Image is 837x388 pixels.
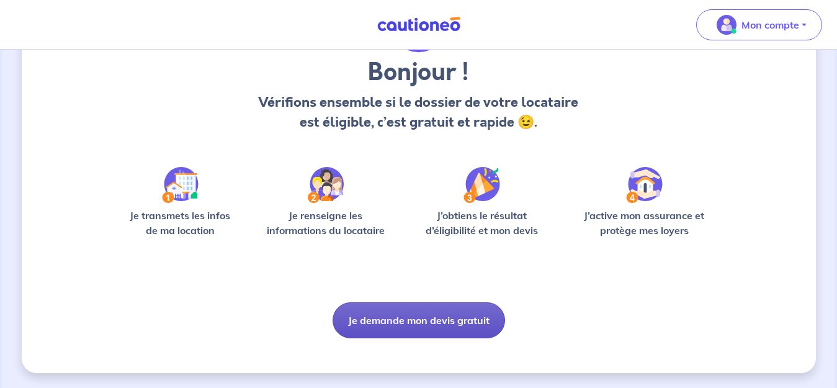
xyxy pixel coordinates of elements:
[308,167,344,203] img: /static/c0a346edaed446bb123850d2d04ad552/Step-2.svg
[463,167,500,203] img: /static/f3e743aab9439237c3e2196e4328bba9/Step-3.svg
[259,208,393,238] p: Je renseigne les informations du locataire
[696,9,822,40] button: illu_account_valid_menu.svgMon compte
[121,208,239,238] p: Je transmets les infos de ma location
[333,302,505,338] button: Je demande mon devis gratuit
[717,15,736,35] img: illu_account_valid_menu.svg
[741,17,799,32] p: Mon compte
[162,167,199,203] img: /static/90a569abe86eec82015bcaae536bd8e6/Step-1.svg
[412,208,552,238] p: J’obtiens le résultat d’éligibilité et mon devis
[255,92,582,132] p: Vérifions ensemble si le dossier de votre locataire est éligible, c’est gratuit et rapide 😉.
[372,17,465,32] img: Cautioneo
[626,167,663,203] img: /static/bfff1cf634d835d9112899e6a3df1a5d/Step-4.svg
[255,58,582,88] h3: Bonjour !
[572,208,717,238] p: J’active mon assurance et protège mes loyers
